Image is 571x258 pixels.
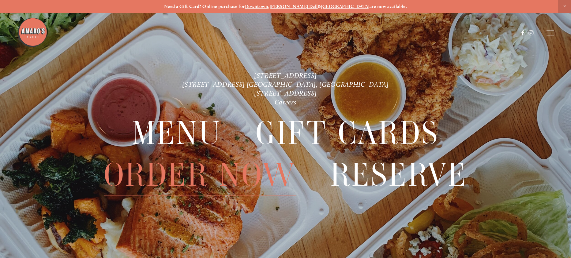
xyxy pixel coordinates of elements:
a: [GEOGRAPHIC_DATA] [321,4,370,9]
a: Menu [132,113,221,154]
div: Keywords by Traffic [68,36,103,40]
a: Careers [275,98,297,106]
div: v 4.0.25 [17,10,30,15]
a: [PERSON_NAME] Dell [270,4,318,9]
a: [STREET_ADDRESS] [254,71,317,80]
a: Order Now [104,154,296,195]
img: tab_keywords_by_traffic_grey.svg [61,35,66,40]
a: [STREET_ADDRESS] [254,89,317,97]
strong: , [268,4,269,9]
a: Gift Cards [256,113,439,154]
strong: & [318,4,321,9]
img: Amaro's Table [17,17,48,48]
a: Downtown [245,4,269,9]
img: tab_domain_overview_orange.svg [17,35,21,40]
img: logo_orange.svg [10,10,15,15]
strong: Need a Gift Card? Online purchase for [164,4,245,9]
div: Domain: [DOMAIN_NAME] [16,16,67,21]
a: [STREET_ADDRESS] [GEOGRAPHIC_DATA], [GEOGRAPHIC_DATA] [182,80,389,89]
div: Domain Overview [23,36,55,40]
strong: are now available. [370,4,407,9]
a: Reserve [330,154,468,195]
img: website_grey.svg [10,16,15,21]
span: Order Now [104,154,296,195]
span: Reserve [330,154,468,195]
